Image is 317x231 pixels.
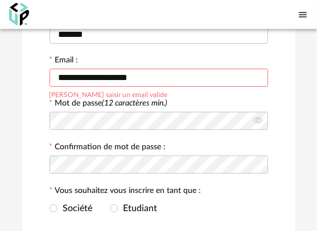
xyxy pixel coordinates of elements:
span: Société [57,204,93,213]
label: Mot de passe [55,99,168,107]
label: Email : [50,56,79,66]
label: Confirmation de mot de passe : [50,143,166,153]
img: OXP [9,3,29,26]
div: [PERSON_NAME] saisir un email valide [50,89,168,98]
label: Vous souhaitez vous inscrire en tant que : [50,187,201,197]
i: (12 caractères min.) [102,99,168,107]
span: Etudiant [118,204,158,213]
span: Menu icon [298,9,308,20]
